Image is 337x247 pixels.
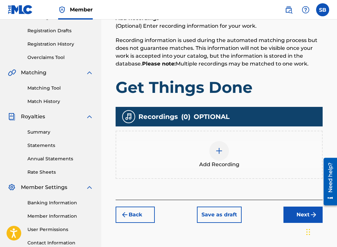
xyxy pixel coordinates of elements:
img: recording [125,113,133,121]
span: (Optional) Enter recording information for your work. [116,23,257,29]
iframe: Resource Center [319,155,337,208]
h1: Get Things Done [116,78,323,97]
img: expand [86,69,93,77]
img: expand [86,113,93,121]
a: Registration History [27,41,93,48]
a: Matching Tool [27,85,93,92]
span: ( 0 ) [181,112,190,122]
a: Match History [27,98,93,105]
button: Save as draft [197,207,242,223]
span: Recordings [138,112,178,122]
img: search [285,6,293,14]
span: Member [70,6,93,13]
a: Public Search [282,3,295,16]
img: help [302,6,310,14]
a: Registration Drafts [27,27,93,34]
a: Annual Statements [27,155,93,162]
span: OPTIONAL [194,112,230,122]
div: Help [299,3,312,16]
a: Statements [27,142,93,149]
img: Top Rightsholder [58,6,66,14]
img: add [215,147,223,155]
span: Matching [21,69,46,77]
img: Matching [8,69,16,77]
button: Back [116,207,155,223]
a: Banking Information [27,199,93,206]
a: User Permissions [27,226,93,233]
button: Next [283,207,323,223]
img: MLC Logo [8,5,33,14]
a: Member Information [27,213,93,220]
iframe: Chat Widget [304,216,337,247]
a: Summary [27,129,93,136]
span: Add Recording [199,161,239,168]
div: User Menu [316,3,329,16]
img: 7ee5dd4eb1f8a8e3ef2f.svg [121,211,129,219]
a: Overclaims Tool [27,54,93,61]
img: expand [86,183,93,191]
span: Royalties [21,113,45,121]
img: f7272a7cc735f4ea7f67.svg [310,211,317,219]
span: Member Settings [21,183,67,191]
span: Recording information is used during the automated matching process but does not guarantee matche... [116,37,317,67]
strong: Please note: [142,61,176,67]
a: Contact Information [27,240,93,246]
img: Member Settings [8,183,16,191]
div: Drag [306,222,310,242]
img: Royalties [8,113,16,121]
a: Rate Sheets [27,169,93,176]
